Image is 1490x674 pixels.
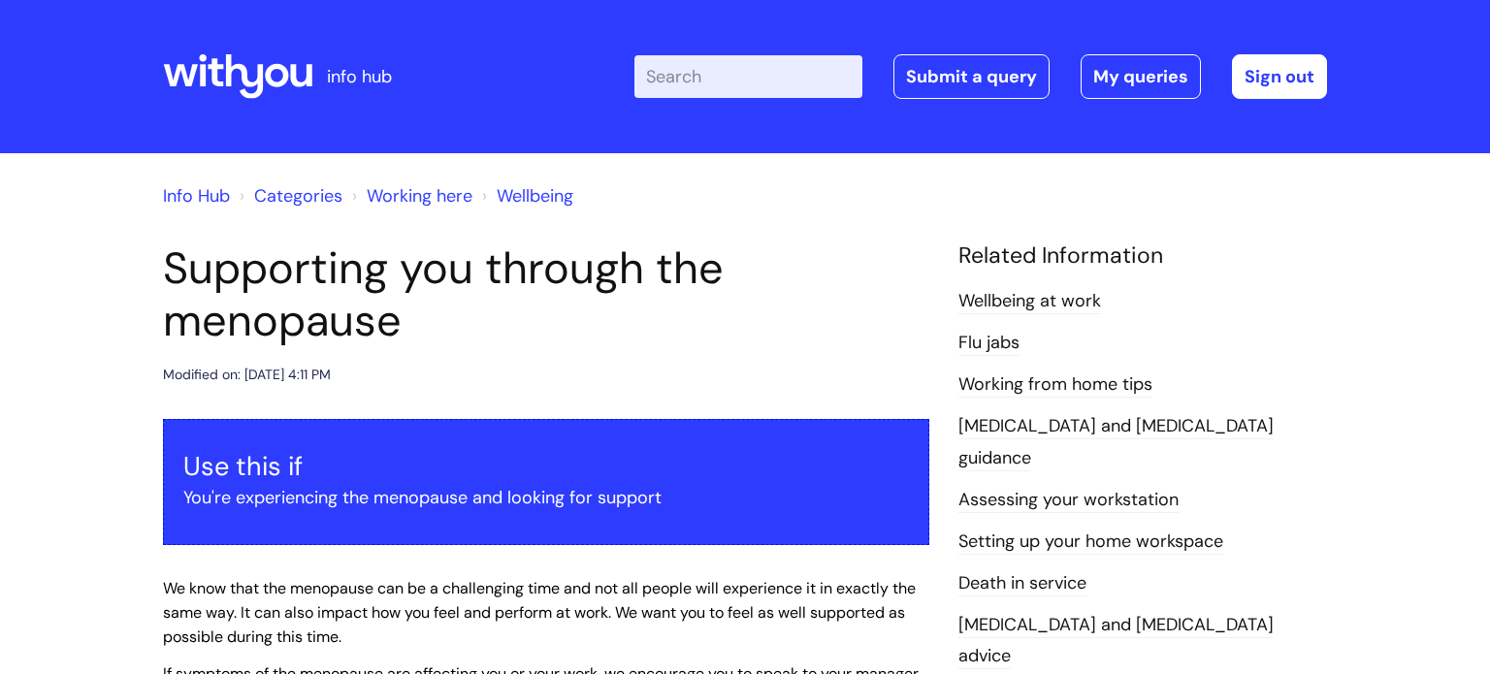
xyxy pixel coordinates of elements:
[958,488,1179,513] a: Assessing your workstation
[1232,54,1327,99] a: Sign out
[958,372,1152,398] a: Working from home tips
[235,180,342,211] li: Solution home
[347,180,472,211] li: Working here
[634,55,862,98] input: Search
[497,184,573,208] a: Wellbeing
[958,530,1223,555] a: Setting up your home workspace
[958,331,1020,356] a: Flu jabs
[893,54,1050,99] a: Submit a query
[163,363,331,387] div: Modified on: [DATE] 4:11 PM
[254,184,342,208] a: Categories
[183,451,909,482] h3: Use this if
[477,180,573,211] li: Wellbeing
[958,613,1274,669] a: [MEDICAL_DATA] and [MEDICAL_DATA] advice
[327,61,392,92] p: info hub
[1081,54,1201,99] a: My queries
[367,184,472,208] a: Working here
[183,482,909,513] p: You're experiencing the menopause and looking for support
[163,184,230,208] a: Info Hub
[958,571,1086,596] a: Death in service
[958,242,1327,270] h4: Related Information
[958,289,1101,314] a: Wellbeing at work
[958,414,1274,470] a: [MEDICAL_DATA] and [MEDICAL_DATA] guidance
[163,578,916,647] span: We know that the menopause can be a challenging time and not all people will experience it in exa...
[634,54,1327,99] div: | -
[163,242,929,347] h1: Supporting you through the menopause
